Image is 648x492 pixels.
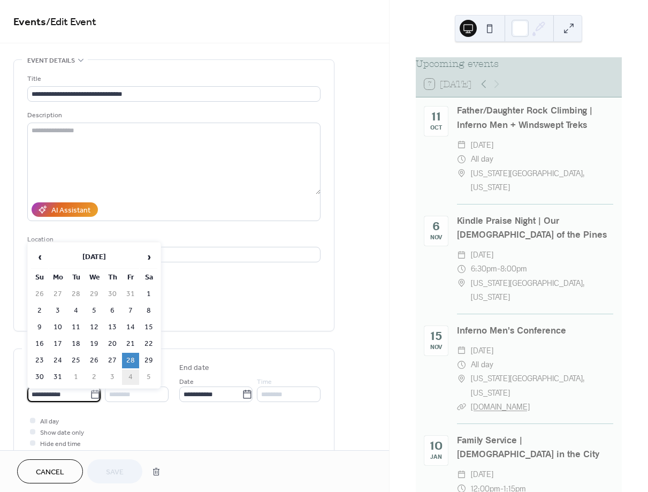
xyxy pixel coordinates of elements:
td: 6 [104,303,121,319]
a: [DOMAIN_NAME] [471,402,530,412]
td: 27 [49,286,66,302]
td: 5 [86,303,103,319]
div: ​ [457,276,467,290]
td: 24 [49,353,66,368]
div: 11 [431,111,441,123]
span: [US_STATE][GEOGRAPHIC_DATA], [US_STATE] [471,276,613,304]
td: 29 [86,286,103,302]
span: - [497,262,500,276]
div: ​ [457,138,467,152]
span: All day [471,152,493,166]
td: 30 [104,286,121,302]
span: [DATE] [471,467,493,481]
td: 20 [104,336,121,352]
th: Su [31,270,48,285]
div: ​ [457,344,467,358]
span: [US_STATE][GEOGRAPHIC_DATA], [US_STATE] [471,166,613,194]
td: 27 [104,353,121,368]
td: 10 [49,320,66,335]
th: Sa [140,270,157,285]
div: Jan [430,455,442,460]
td: 26 [31,286,48,302]
span: 8:00pm [500,262,527,276]
span: All day [471,358,493,372]
a: Inferno Men's Conference [457,325,566,336]
span: › [141,246,157,268]
td: 15 [140,320,157,335]
td: 22 [140,336,157,352]
th: We [86,270,103,285]
div: ​ [457,358,467,372]
td: 23 [31,353,48,368]
span: Event details [27,55,75,66]
div: Nov [430,345,442,351]
td: 2 [31,303,48,319]
div: ​ [457,400,467,414]
div: ​ [457,248,467,262]
button: Cancel [17,459,83,483]
td: 28 [122,353,139,368]
th: Th [104,270,121,285]
th: Tu [67,270,85,285]
span: [DATE] [471,344,493,358]
td: 25 [67,353,85,368]
td: 1 [67,369,85,385]
td: 12 [86,320,103,335]
td: 29 [140,353,157,368]
div: ​ [457,372,467,385]
td: 17 [49,336,66,352]
div: End date [179,362,209,374]
div: 10 [430,441,443,452]
td: 5 [140,369,157,385]
td: 19 [86,336,103,352]
span: [DATE] [471,138,493,152]
div: 15 [430,331,442,343]
th: [DATE] [49,246,139,269]
div: Upcoming events [416,57,622,71]
span: Cancel [36,467,64,478]
td: 28 [67,286,85,302]
td: 21 [122,336,139,352]
div: ​ [457,152,467,166]
div: Description [27,110,318,121]
td: 3 [49,303,66,319]
td: 18 [67,336,85,352]
div: ​ [457,166,467,180]
td: 31 [49,369,66,385]
div: Location [27,234,318,245]
th: Fr [122,270,139,285]
span: 6:30pm [471,262,497,276]
div: 6 [432,221,440,233]
th: Mo [49,270,66,285]
div: Oct [430,125,442,131]
td: 2 [86,369,103,385]
div: ​ [457,467,467,481]
td: 4 [122,369,139,385]
span: / Edit Event [46,12,96,33]
td: 9 [31,320,48,335]
td: 11 [67,320,85,335]
span: [DATE] [471,248,493,262]
div: Kindle Praise Night | Our [DEMOGRAPHIC_DATA] of the Pines [457,214,613,243]
div: Family Service | [DEMOGRAPHIC_DATA] in the City [457,434,613,462]
td: 8 [140,303,157,319]
div: ​ [457,262,467,276]
td: 26 [86,353,103,368]
a: Events [13,12,46,33]
td: 30 [31,369,48,385]
span: ‹ [32,246,48,268]
td: 16 [31,336,48,352]
span: Show date only [40,427,84,438]
td: 31 [122,286,139,302]
td: 4 [67,303,85,319]
div: Title [27,73,318,85]
td: 1 [140,286,157,302]
span: Date [179,376,194,388]
td: 14 [122,320,139,335]
span: Hide end time [40,438,81,450]
span: All day [40,416,59,427]
div: AI Assistant [51,205,90,216]
div: Father/Daughter Rock Climbing | Inferno Men + Windswept Treks [457,104,613,132]
div: Nov [430,235,442,241]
